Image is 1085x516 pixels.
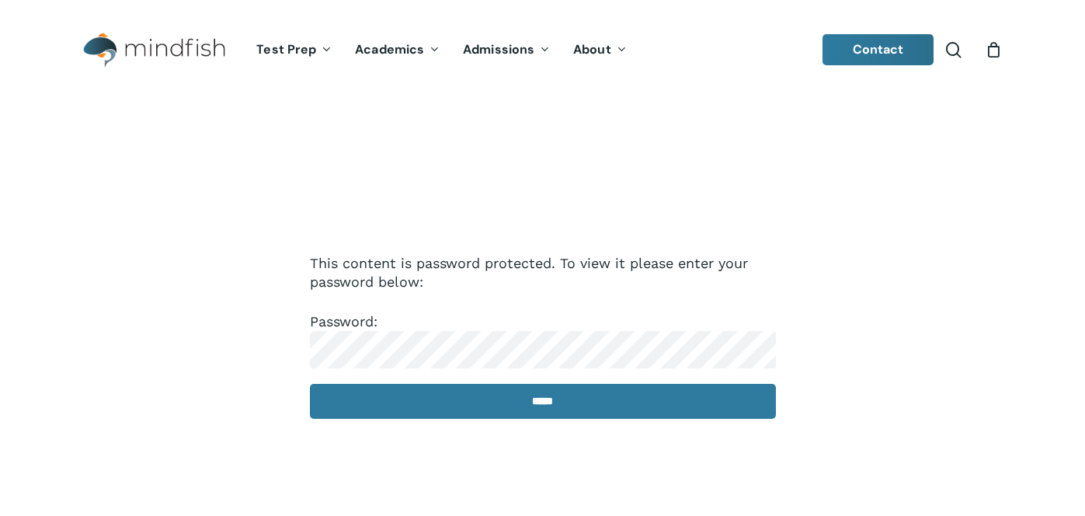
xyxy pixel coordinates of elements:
[310,313,776,357] label: Password:
[256,41,316,58] span: Test Prep
[62,21,1023,79] header: Main Menu
[310,254,776,312] p: This content is password protected. To view it please enter your password below:
[985,41,1002,58] a: Cart
[451,44,562,57] a: Admissions
[343,44,451,57] a: Academics
[245,21,638,79] nav: Main Menu
[245,44,343,57] a: Test Prep
[562,44,638,57] a: About
[853,41,904,58] span: Contact
[463,41,534,58] span: Admissions
[573,41,611,58] span: About
[310,331,776,368] input: Password:
[822,34,934,65] a: Contact
[355,41,424,58] span: Academics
